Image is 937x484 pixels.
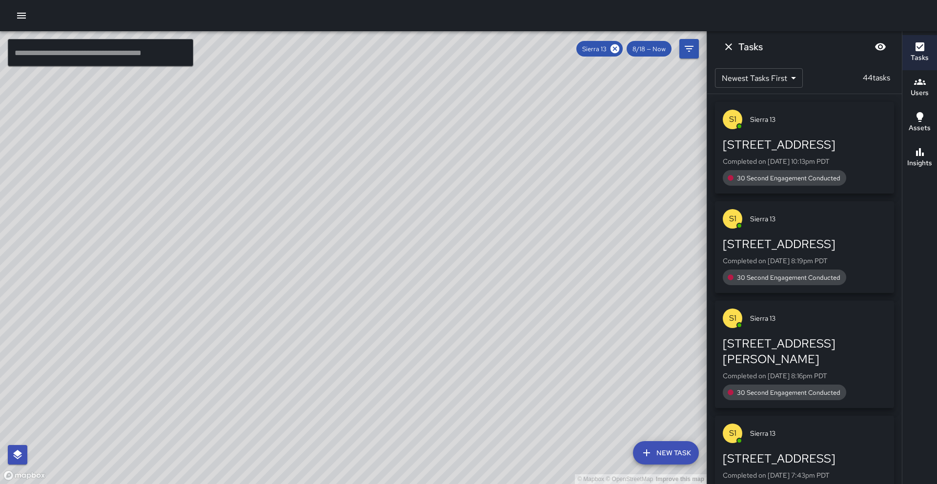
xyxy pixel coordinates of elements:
button: Dismiss [719,37,738,57]
h6: Insights [907,158,932,169]
button: S1Sierra 13[STREET_ADDRESS]Completed on [DATE] 8:19pm PDT30 Second Engagement Conducted [715,201,894,293]
h6: Users [911,88,929,98]
button: Assets [902,105,937,140]
p: S1 [729,114,736,125]
span: Sierra 13 [750,313,886,323]
div: Newest Tasks First [715,68,803,88]
button: New Task [633,441,699,465]
button: Tasks [902,35,937,70]
button: Users [902,70,937,105]
div: Sierra 13 [576,41,623,57]
span: Sierra 13 [750,115,886,124]
button: Filters [679,39,699,58]
p: Completed on [DATE] 7:43pm PDT [723,470,886,480]
p: S1 [729,213,736,225]
p: S1 [729,312,736,324]
p: S1 [729,427,736,439]
span: 30 Second Engagement Conducted [731,388,846,397]
div: [STREET_ADDRESS] [723,236,886,252]
span: 30 Second Engagement Conducted [731,273,846,282]
h6: Tasks [738,39,763,55]
p: Completed on [DATE] 10:13pm PDT [723,156,886,166]
h6: Assets [909,123,931,134]
div: [STREET_ADDRESS][PERSON_NAME] [723,336,886,367]
button: Insights [902,140,937,175]
p: Completed on [DATE] 8:19pm PDT [723,256,886,266]
span: 30 Second Engagement Conducted [731,174,846,182]
span: Sierra 13 [576,45,612,53]
span: Sierra 13 [750,214,886,224]
p: 44 tasks [859,72,894,84]
button: Blur [871,37,890,57]
span: Sierra 13 [750,428,886,438]
span: 8/18 — Now [627,45,672,53]
button: S1Sierra 13[STREET_ADDRESS]Completed on [DATE] 10:13pm PDT30 Second Engagement Conducted [715,102,894,194]
button: S1Sierra 13[STREET_ADDRESS][PERSON_NAME]Completed on [DATE] 8:16pm PDT30 Second Engagement Conducted [715,301,894,408]
p: Completed on [DATE] 8:16pm PDT [723,371,886,381]
h6: Tasks [911,53,929,63]
div: [STREET_ADDRESS] [723,451,886,466]
div: [STREET_ADDRESS] [723,137,886,153]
